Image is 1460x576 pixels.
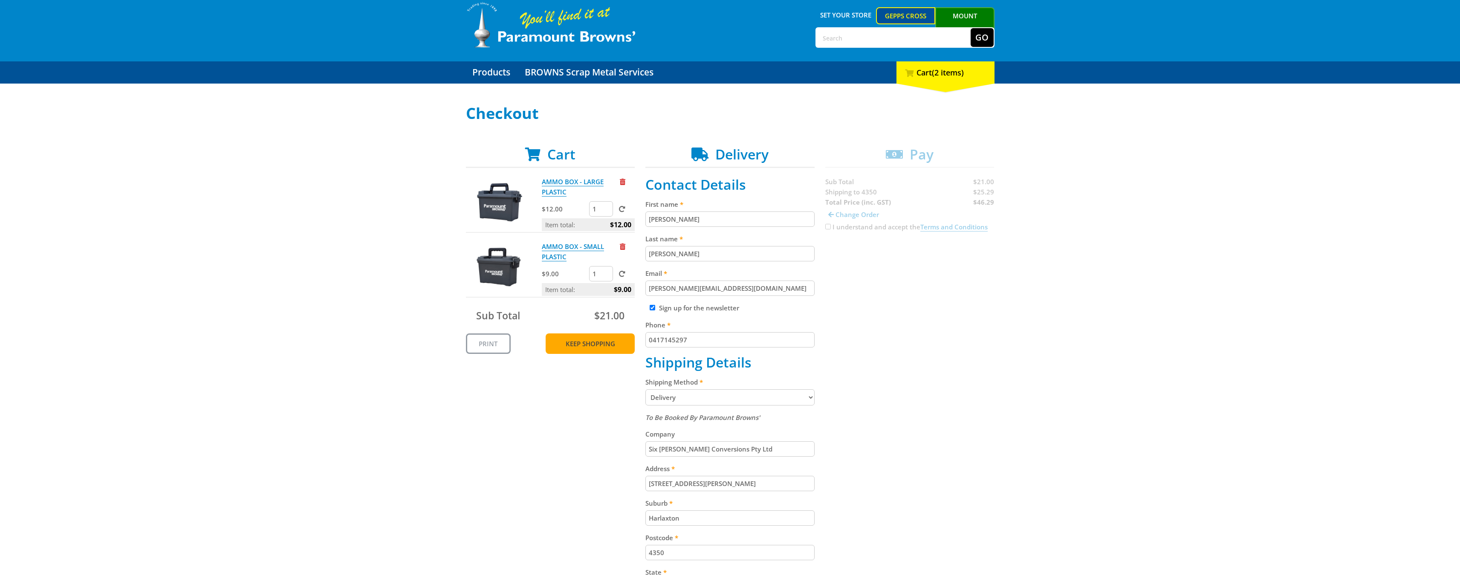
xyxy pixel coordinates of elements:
a: Gepps Cross [876,7,935,24]
label: Address [645,463,815,474]
span: $9.00 [614,283,631,296]
span: Cart [547,145,575,163]
span: Delivery [715,145,769,163]
a: Mount [PERSON_NAME] [935,7,995,40]
input: Please enter your last name. [645,246,815,261]
div: Cart [896,61,995,84]
p: Item total: [542,283,635,296]
label: First name [645,199,815,209]
label: Shipping Method [645,377,815,387]
a: Go to the BROWNS Scrap Metal Services page [518,61,660,84]
label: Suburb [645,498,815,508]
span: $21.00 [594,309,624,322]
select: Please select a shipping method. [645,389,815,405]
label: Last name [645,234,815,244]
img: AMMO BOX - SMALL PLASTIC [474,241,525,292]
h1: Checkout [466,105,995,122]
img: Paramount Browns' [466,1,636,49]
h2: Contact Details [645,177,815,193]
button: Go [971,28,994,47]
input: Search [816,28,971,47]
label: Sign up for the newsletter [659,304,739,312]
label: Email [645,268,815,278]
label: Postcode [645,533,815,543]
span: Set your store [815,7,876,23]
p: $12.00 [542,204,587,214]
a: Print [466,333,511,354]
input: Please enter your telephone number. [645,332,815,347]
h2: Shipping Details [645,354,815,370]
p: Item total: [542,218,635,231]
input: Please enter your email address. [645,281,815,296]
span: Sub Total [476,309,520,322]
a: Remove from cart [620,242,625,251]
span: (2 items) [932,67,964,78]
a: AMMO BOX - SMALL PLASTIC [542,242,604,261]
input: Please enter your first name. [645,211,815,227]
a: AMMO BOX - LARGE PLASTIC [542,177,604,197]
input: Please enter your postcode. [645,545,815,560]
a: Remove from cart [620,177,625,186]
a: Go to the Products page [466,61,517,84]
a: Keep Shopping [546,333,635,354]
img: AMMO BOX - LARGE PLASTIC [474,177,525,228]
em: To Be Booked By Paramount Browns' [645,413,760,422]
p: $9.00 [542,269,587,279]
input: Please enter your address. [645,476,815,491]
input: Please enter your suburb. [645,510,815,526]
label: Phone [645,320,815,330]
span: $12.00 [610,218,631,231]
label: Company [645,429,815,439]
